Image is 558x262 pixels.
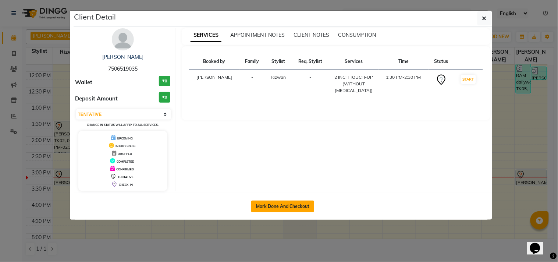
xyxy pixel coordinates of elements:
[159,92,170,103] h3: ₹0
[119,183,133,187] span: CHECK-IN
[230,32,285,38] span: APPOINTMENT NOTES
[108,65,138,72] span: 7506519035
[116,167,134,171] span: CONFIRMED
[379,70,428,99] td: 1:30 PM-2:30 PM
[191,29,221,42] span: SERVICES
[117,160,134,163] span: COMPLETED
[74,11,116,22] h5: Client Detail
[239,54,265,70] th: Family
[338,32,376,38] span: CONSUMPTION
[527,233,551,255] iframe: chat widget
[294,32,329,38] span: CLIENT NOTES
[292,54,329,70] th: Req. Stylist
[159,76,170,86] h3: ₹0
[292,70,329,99] td: -
[461,75,476,84] button: START
[75,78,93,87] span: Wallet
[429,54,454,70] th: Status
[271,74,286,80] span: Rizwan
[115,144,135,148] span: IN PROGRESS
[87,123,159,127] small: Change in status will apply to all services.
[118,152,132,156] span: DROPPED
[189,70,239,99] td: [PERSON_NAME]
[112,28,134,50] img: avatar
[265,54,292,70] th: Stylist
[118,175,134,179] span: TENTATIVE
[251,201,314,212] button: Mark Done And Checkout
[117,137,133,140] span: UPCOMING
[239,70,265,99] td: -
[75,95,118,103] span: Deposit Amount
[329,54,379,70] th: Services
[379,54,428,70] th: Time
[102,54,143,60] a: [PERSON_NAME]
[334,74,375,94] div: 2 INCH TOUCH-UP (WITHOUT [MEDICAL_DATA])
[189,54,239,70] th: Booked by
